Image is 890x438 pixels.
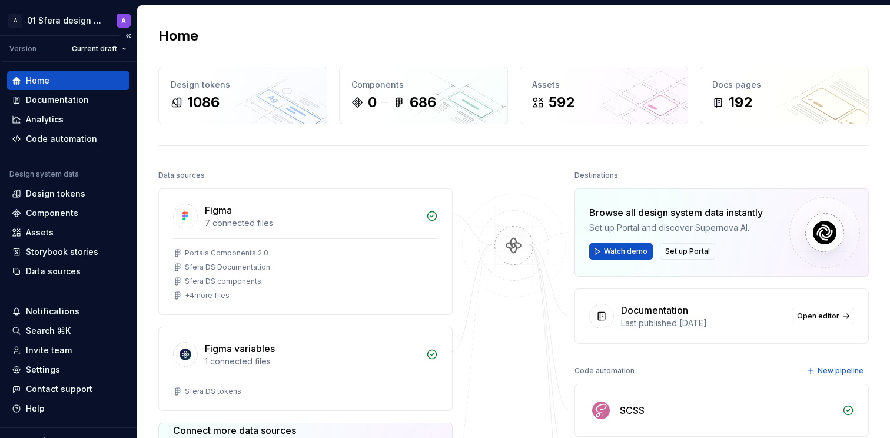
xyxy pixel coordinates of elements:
a: Invite team [7,341,129,360]
div: Version [9,44,36,54]
button: New pipeline [803,363,869,379]
div: Documentation [621,303,688,317]
a: Design tokens1086 [158,67,327,124]
div: Analytics [26,114,64,125]
div: Design system data [9,170,79,179]
div: Documentation [26,94,89,106]
a: Components [7,204,129,223]
span: Watch demo [604,247,647,256]
div: Code automation [574,363,635,379]
a: Design tokens [7,184,129,203]
div: A [121,16,126,25]
a: Home [7,71,129,90]
div: Data sources [26,266,81,277]
div: A [8,14,22,28]
div: Contact support [26,383,92,395]
div: Home [26,75,49,87]
a: Documentation [7,91,129,109]
button: Current draft [67,41,132,57]
h2: Home [158,26,198,45]
div: Docs pages [712,79,856,91]
div: Sfera DS components [185,277,261,286]
div: Figma [205,203,232,217]
div: SCSS [620,403,645,417]
div: Portals Components 2.0 [185,248,268,258]
div: Figma variables [205,341,275,356]
div: Settings [26,364,60,376]
button: Set up Portal [660,243,715,260]
div: 1 connected files [205,356,419,367]
div: 1086 [187,93,220,112]
div: Connect more data sources [173,423,338,437]
span: New pipeline [818,366,864,376]
button: Collapse sidebar [120,28,137,44]
div: Last published [DATE] [621,317,785,329]
div: Sfera DS tokens [185,387,241,396]
a: Components0686 [339,67,508,124]
div: Design tokens [171,79,315,91]
a: Data sources [7,262,129,281]
div: 192 [729,93,752,112]
button: Notifications [7,302,129,321]
a: Code automation [7,130,129,148]
span: Set up Portal [665,247,710,256]
a: Open editor [792,308,854,324]
button: Watch demo [589,243,653,260]
span: Current draft [72,44,117,54]
span: Open editor [797,311,839,321]
div: Destinations [574,167,618,184]
div: Components [351,79,496,91]
div: + 4 more files [185,291,230,300]
a: Assets592 [520,67,689,124]
div: Help [26,403,45,414]
div: Assets [532,79,676,91]
div: Notifications [26,306,79,317]
div: Search ⌘K [26,325,71,337]
a: Analytics [7,110,129,129]
button: Help [7,399,129,418]
div: 01 Sfera design system [27,15,102,26]
div: 686 [410,93,436,112]
div: 7 connected files [205,217,419,229]
div: Storybook stories [26,246,98,258]
a: Settings [7,360,129,379]
button: Contact support [7,380,129,399]
div: Invite team [26,344,72,356]
a: Docs pages192 [700,67,869,124]
div: 0 [368,93,377,112]
a: Assets [7,223,129,242]
a: Figma variables1 connected filesSfera DS tokens [158,327,453,411]
button: Search ⌘K [7,321,129,340]
div: Data sources [158,167,205,184]
div: Sfera DS Documentation [185,263,270,272]
a: Storybook stories [7,243,129,261]
div: Components [26,207,78,219]
div: Browse all design system data instantly [589,205,763,220]
button: A01 Sfera design systemA [2,8,134,33]
div: Assets [26,227,54,238]
div: Code automation [26,133,97,145]
div: 592 [549,93,574,112]
div: Set up Portal and discover Supernova AI. [589,222,763,234]
div: Design tokens [26,188,85,200]
a: Figma7 connected filesPortals Components 2.0Sfera DS DocumentationSfera DS components+4more files [158,188,453,315]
